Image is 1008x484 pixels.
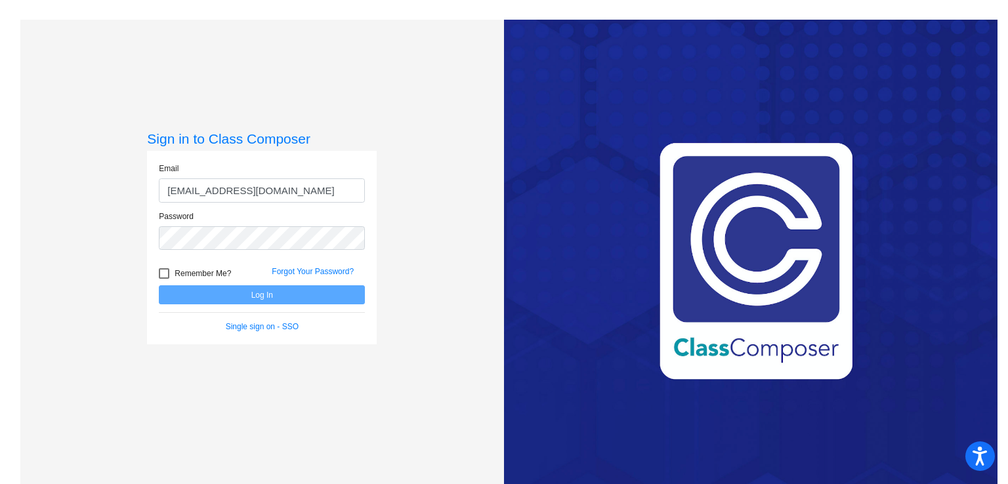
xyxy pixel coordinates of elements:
[159,163,178,174] label: Email
[272,267,354,276] a: Forgot Your Password?
[226,322,299,331] a: Single sign on - SSO
[175,266,231,281] span: Remember Me?
[147,131,377,147] h3: Sign in to Class Composer
[159,211,194,222] label: Password
[159,285,365,304] button: Log In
